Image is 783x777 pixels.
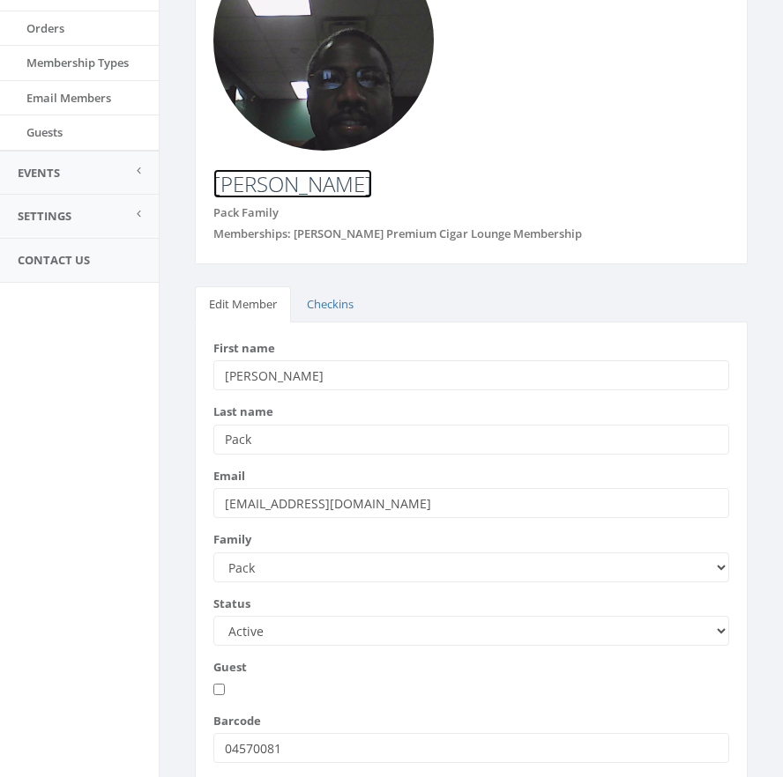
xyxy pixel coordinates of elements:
[213,403,273,420] label: Last name
[18,208,71,224] span: Settings
[213,204,729,221] div: Pack Family
[213,468,245,485] label: Email
[213,340,275,357] label: First name
[213,596,250,612] label: Status
[293,286,368,322] a: Checkins
[213,531,251,548] label: Family
[213,169,372,198] a: [PERSON_NAME]
[213,659,247,676] label: Guest
[195,286,291,322] a: Edit Member
[213,713,261,729] label: Barcode
[18,165,60,181] span: Events
[18,252,90,268] span: Contact Us
[26,90,111,106] span: Email Members
[213,226,729,242] div: Memberships: [PERSON_NAME] Premium Cigar Lounge Membership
